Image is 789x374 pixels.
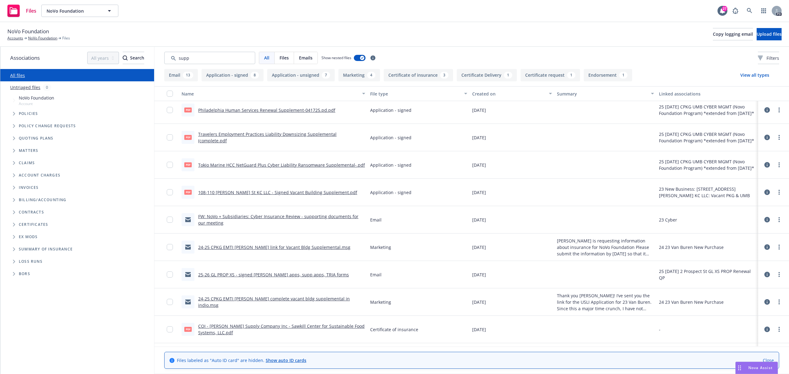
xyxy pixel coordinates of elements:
a: more [775,189,783,196]
div: 25 [DATE] 2 Prospect St GL XS PROP Renewal QP [659,268,756,281]
div: 1 [567,72,575,79]
div: 25 [DATE] CPKG UMB CYBER MGMT (Novo Foundation Program) *extended from [DATE]* [659,158,756,171]
svg: Search [123,55,128,60]
span: Files [62,35,70,41]
input: Toggle Row Selected [167,134,173,140]
span: BORs [19,272,30,276]
a: 25-26 GL PROP XS - signed [PERSON_NAME] apps, supp apps, TRIA forms [198,272,349,278]
span: Application - signed [370,162,411,168]
button: Summary [554,86,656,101]
div: 1 [504,72,512,79]
div: 25 [DATE] CPKG UMB CYBER MGMT (Novo Foundation Program) *extended from [DATE]* [659,104,756,116]
button: Nova Assist [735,362,778,374]
span: [DATE] [472,326,486,333]
button: View all types [730,69,779,81]
div: Summary [557,91,647,97]
a: more [775,326,783,333]
span: Contracts [19,210,44,214]
a: more [775,216,783,223]
span: Claims [19,161,35,165]
button: Email [164,69,198,81]
span: Application - signed [370,134,411,141]
button: SearchSearch [123,52,144,64]
span: Show nested files [321,55,351,60]
a: Untriaged files [10,84,40,91]
span: Ex Mods [19,235,38,239]
div: 0 [43,84,51,91]
span: Matters [19,149,38,152]
span: All [264,55,269,61]
div: Created on [472,91,545,97]
a: Travelers Employment Practices Liability Downsizing Supplemental (complete.pdf [198,131,337,144]
a: 24-25 CPKG EMTI [PERSON_NAME] link for Vacant Bldg Supplemental.msg [198,244,350,250]
div: Search [123,52,144,64]
span: Account charges [19,173,60,177]
button: Certificate of insurance [384,69,453,81]
a: Close [763,357,774,364]
span: [DATE] [472,134,486,141]
span: [DATE] [472,189,486,196]
input: Toggle Row Selected [167,326,173,332]
div: 13 [183,72,193,79]
div: Folder Tree Example [0,194,154,280]
div: 24 23 Van Buren New Purchase [659,244,724,250]
div: 8 [251,72,259,79]
a: Show auto ID cards [266,357,306,363]
span: Summary of insurance [19,247,73,251]
a: more [775,298,783,306]
span: Filters [767,55,779,61]
span: Email [370,217,382,223]
div: - [659,326,660,333]
a: Accounts [7,35,23,41]
span: Filters [758,55,779,61]
a: more [775,106,783,114]
a: Files [5,2,39,19]
button: Marketing [338,69,380,81]
a: Search [743,5,756,17]
button: NoVo Foundation [41,5,118,17]
div: Tree Example [0,93,154,194]
span: [PERSON_NAME] is requesting information about insurance for NoVo Foundation Please submit the inf... [557,238,654,257]
span: Marketing [370,244,391,250]
span: Files [280,55,289,61]
button: Created on [470,86,554,101]
div: 3 [440,72,448,79]
button: Copy logging email [713,28,753,40]
span: Thank you [PERSON_NAME]! I’ve sent you the link for the USLI Application for 23 Van Buren. Since ... [557,292,654,312]
div: 23 New Business: [STREET_ADDRESS][PERSON_NAME] KC LLC: Vacant PKG & UMB [659,186,756,199]
div: Drag to move [736,362,743,374]
span: Application - signed [370,107,411,113]
span: [DATE] [472,217,486,223]
span: Policies [19,112,38,116]
span: [DATE] [472,244,486,250]
button: Name [179,86,368,101]
input: Toggle Row Selected [167,217,173,223]
span: Emails [299,55,313,61]
span: Files labeled as "Auto ID card" are hidden. [177,357,306,364]
div: 24 23 Van Buren New Purchase [659,299,724,305]
span: Copy logging email [713,31,753,37]
button: Application - unsigned [267,69,335,81]
button: Filters [758,52,779,64]
input: Search by keyword... [164,52,255,64]
input: Toggle Row Selected [167,299,173,305]
div: Linked associations [659,91,756,97]
div: 23 Cyber [659,217,677,223]
a: more [775,271,783,278]
a: more [775,161,783,169]
span: Email [370,271,382,278]
button: Certificate Delivery [457,69,517,81]
a: FW: NoVo + Subsidiaries: Cyber Insurance Review - supporting documents for our meeting [198,213,358,226]
span: [DATE] [472,162,486,168]
span: Loss Runs [19,260,43,263]
div: Name [182,91,358,97]
div: 25 [DATE] CPKG UMB CYBER MGMT (Novo Foundation Program) *extended from [DATE]* [659,131,756,144]
a: more [775,243,783,251]
button: Certificate request [521,69,580,81]
span: NoVo Foundation [19,95,54,101]
span: pdf [184,108,192,112]
span: [DATE] [472,107,486,113]
button: Endorsement [584,69,632,81]
input: Toggle Row Selected [167,189,173,195]
div: 4 [367,72,375,79]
